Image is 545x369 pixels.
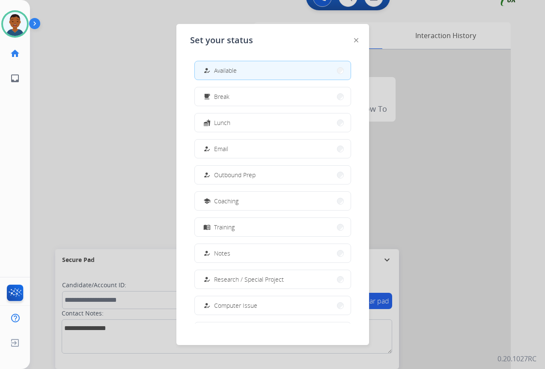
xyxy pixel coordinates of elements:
[195,61,351,80] button: Available
[203,119,210,126] mat-icon: fastfood
[203,276,210,283] mat-icon: how_to_reg
[354,38,358,42] img: close-button
[214,92,229,101] span: Break
[203,67,210,74] mat-icon: how_to_reg
[214,223,235,232] span: Training
[214,144,228,153] span: Email
[214,66,237,75] span: Available
[190,34,253,46] span: Set your status
[195,140,351,158] button: Email
[214,118,230,127] span: Lunch
[203,171,210,179] mat-icon: how_to_reg
[195,113,351,132] button: Lunch
[195,296,351,315] button: Computer Issue
[10,48,20,59] mat-icon: home
[203,93,210,100] mat-icon: free_breakfast
[195,244,351,262] button: Notes
[214,196,238,205] span: Coaching
[214,170,256,179] span: Outbound Prep
[195,166,351,184] button: Outbound Prep
[195,192,351,210] button: Coaching
[203,145,210,152] mat-icon: how_to_reg
[214,301,257,310] span: Computer Issue
[203,223,210,231] mat-icon: menu_book
[203,197,210,205] mat-icon: school
[214,275,284,284] span: Research / Special Project
[203,302,210,309] mat-icon: how_to_reg
[195,218,351,236] button: Training
[497,354,536,364] p: 0.20.1027RC
[3,12,27,36] img: avatar
[195,270,351,289] button: Research / Special Project
[195,322,351,341] button: Internet Issue
[214,249,230,258] span: Notes
[203,250,210,257] mat-icon: how_to_reg
[195,87,351,106] button: Break
[10,73,20,83] mat-icon: inbox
